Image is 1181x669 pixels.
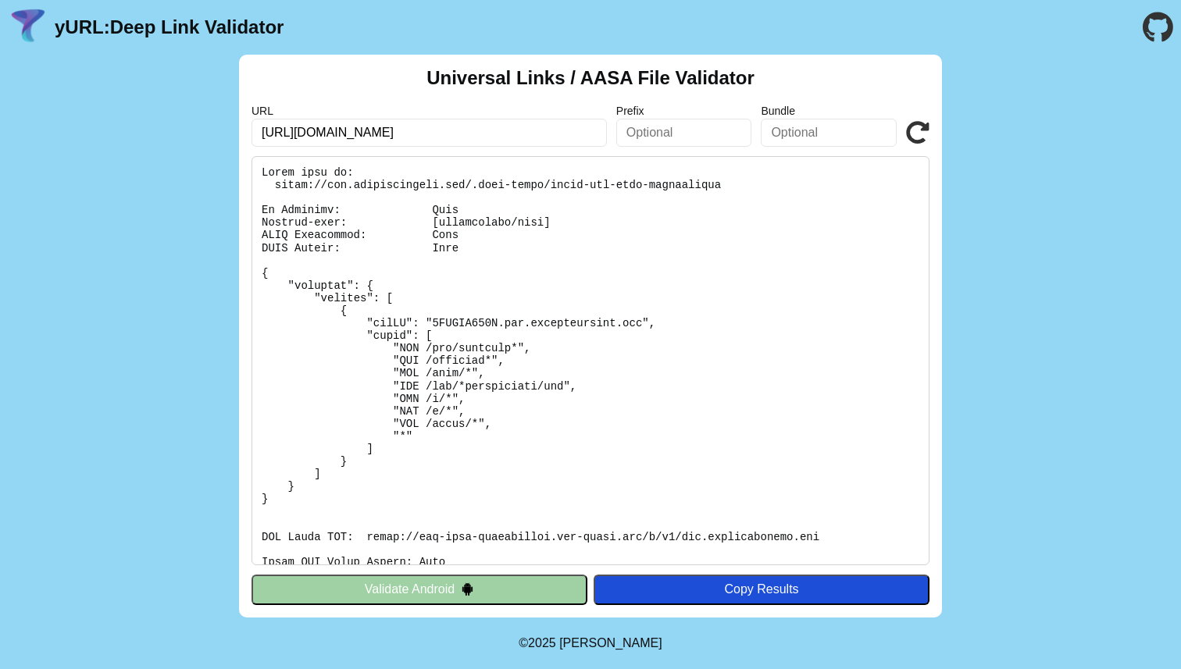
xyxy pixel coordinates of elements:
[559,636,662,649] a: Michael Ibragimchayev's Personal Site
[616,105,752,117] label: Prefix
[252,105,607,117] label: URL
[594,575,929,604] button: Copy Results
[8,7,48,48] img: yURL Logo
[252,575,587,604] button: Validate Android
[528,636,556,649] span: 2025
[616,119,752,147] input: Optional
[761,105,897,117] label: Bundle
[461,582,474,596] img: droidIcon.svg
[519,617,662,669] footer: ©
[761,119,897,147] input: Optional
[252,156,929,565] pre: Lorem ipsu do: sitam://con.adipiscingeli.sed/.doei-tempo/incid-utl-etdo-magnaaliqua En Adminimv: ...
[601,582,922,596] div: Copy Results
[426,67,755,89] h2: Universal Links / AASA File Validator
[252,119,607,147] input: Required
[55,16,284,38] a: yURL:Deep Link Validator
